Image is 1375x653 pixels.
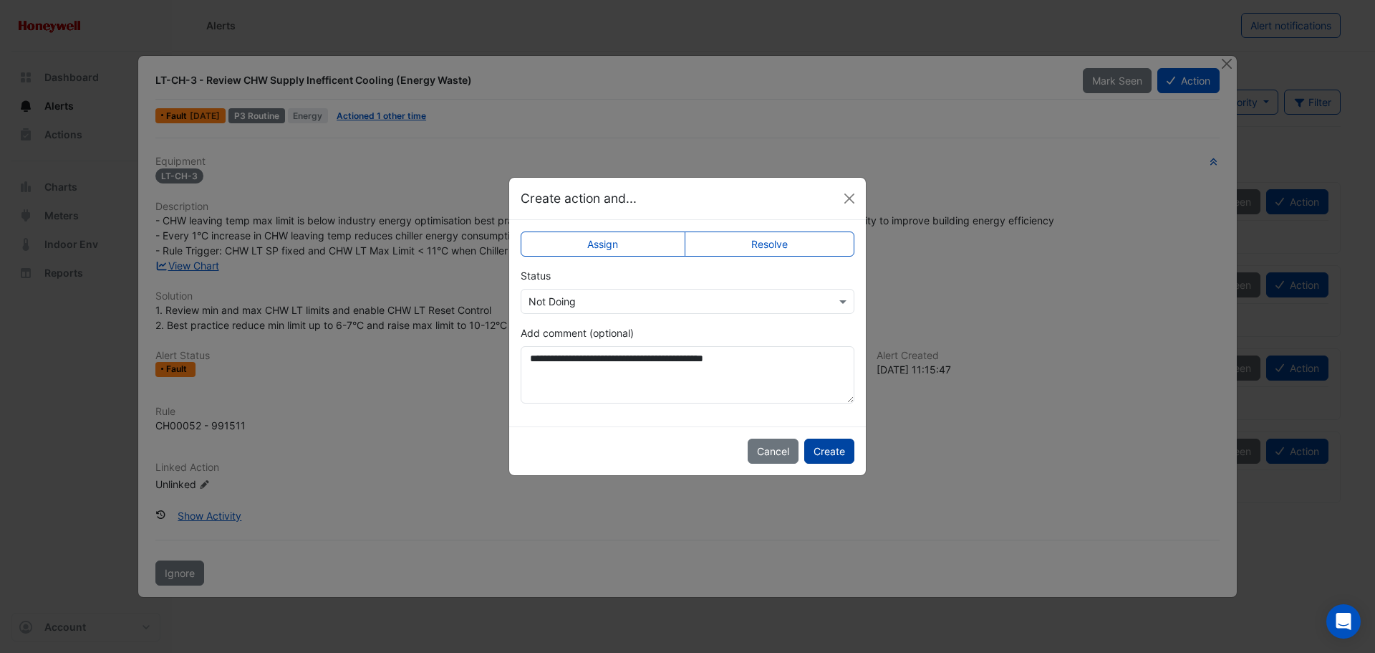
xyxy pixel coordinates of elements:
button: Create [804,439,854,464]
label: Assign [521,232,685,257]
button: Cancel [748,439,799,464]
label: Status [521,268,551,283]
button: Close [839,188,860,209]
h5: Create action and... [521,189,637,208]
div: Open Intercom Messenger [1326,604,1361,639]
label: Resolve [685,232,855,257]
label: Add comment (optional) [521,325,634,340]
